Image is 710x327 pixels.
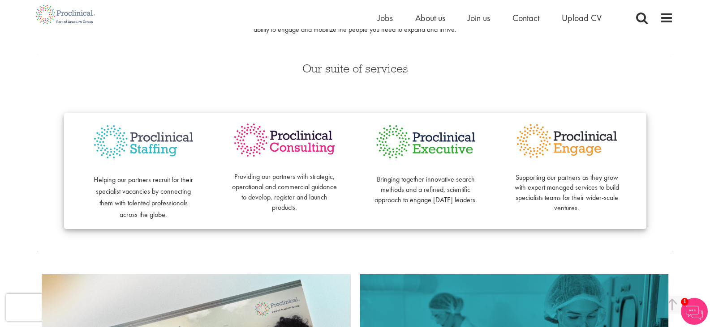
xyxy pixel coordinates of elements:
[468,12,490,24] a: Join us
[378,12,393,24] a: Jobs
[681,298,708,325] img: Chatbot
[373,122,478,162] img: Proclinical Executive
[562,12,602,24] a: Upload CV
[373,164,478,205] p: Bringing together innovative search methods and a refined, scientific approach to engage [DATE] l...
[512,12,539,24] a: Contact
[232,122,337,159] img: Proclinical Consulting
[681,298,688,306] span: 1
[94,175,193,219] span: Helping our partners recruit for their specialist vacancies by connecting them with talented prof...
[232,162,337,213] p: Providing our partners with strategic, operational and commercial guidance to develop, register a...
[91,122,196,162] img: Proclinical Staffing
[514,122,620,160] img: Proclinical Engage
[514,162,620,213] p: Supporting our partners as they grow with expert managed services to build specialists teams for ...
[415,12,445,24] a: About us
[37,63,673,74] h3: Our suite of services
[6,294,121,321] iframe: reCAPTCHA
